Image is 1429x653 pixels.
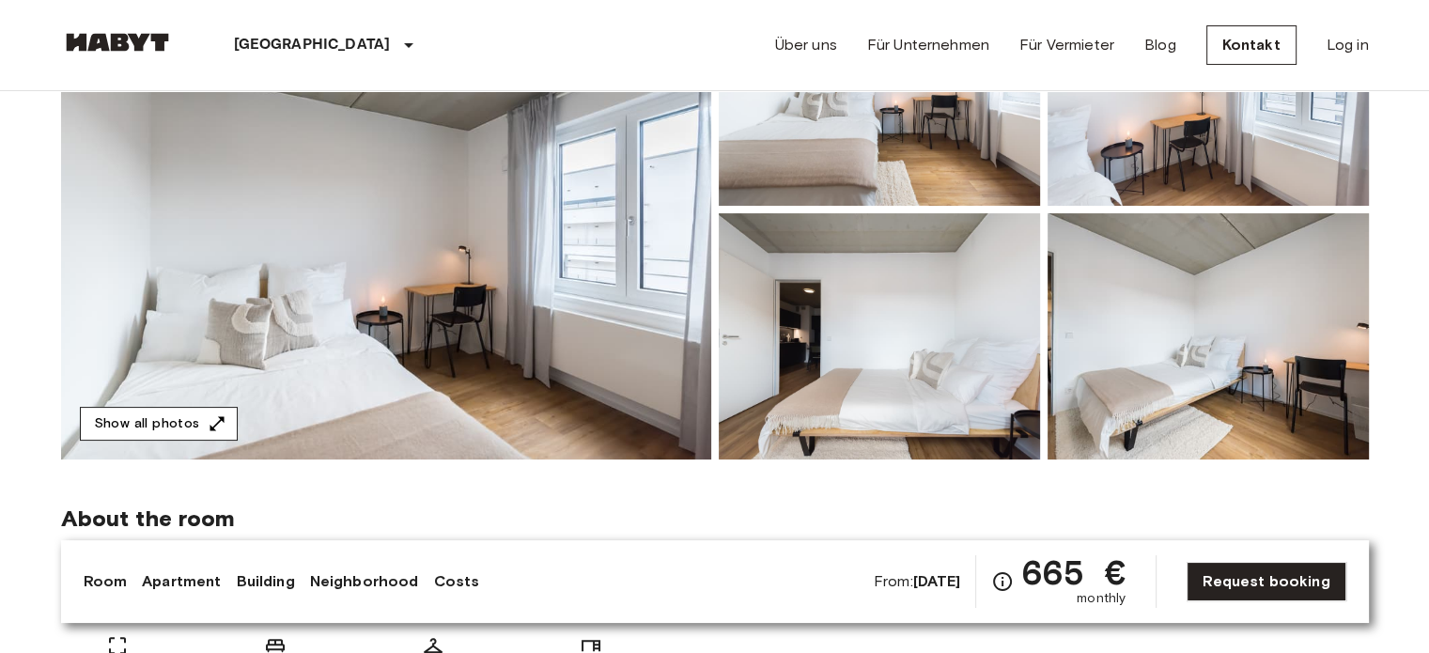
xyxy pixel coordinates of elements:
[1048,213,1369,459] img: Picture of unit DE-04-037-026-03Q
[61,505,1369,533] span: About the room
[236,570,294,593] a: Building
[1144,34,1176,56] a: Blog
[867,34,989,56] a: Für Unternehmen
[433,570,479,593] a: Costs
[1019,34,1114,56] a: Für Vermieter
[1327,34,1369,56] a: Log in
[80,407,238,442] button: Show all photos
[913,572,961,590] b: [DATE]
[84,570,128,593] a: Room
[874,571,961,592] span: From:
[142,570,221,593] a: Apartment
[61,33,174,52] img: Habyt
[1206,25,1297,65] a: Kontakt
[991,570,1014,593] svg: Check cost overview for full price breakdown. Please note that discounts apply to new joiners onl...
[1187,562,1345,601] a: Request booking
[1077,589,1126,608] span: monthly
[719,213,1040,459] img: Picture of unit DE-04-037-026-03Q
[234,34,391,56] p: [GEOGRAPHIC_DATA]
[775,34,837,56] a: Über uns
[310,570,419,593] a: Neighborhood
[1021,555,1126,589] span: 665 €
